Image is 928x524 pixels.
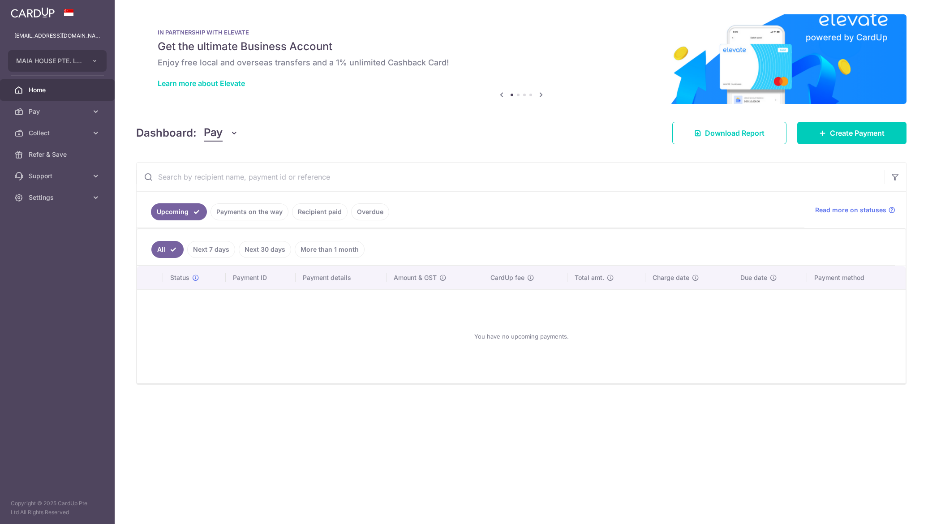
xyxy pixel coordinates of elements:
a: More than 1 month [295,241,365,258]
input: Search by recipient name, payment id or reference [137,163,885,191]
a: Learn more about Elevate [158,79,245,88]
span: Home [29,86,88,94]
span: Collect [29,129,88,137]
p: IN PARTNERSHIP WITH ELEVATE [158,29,885,36]
img: CardUp [11,7,55,18]
a: Recipient paid [292,203,348,220]
a: Read more on statuses [815,206,895,215]
span: Due date [740,273,767,282]
th: Payment ID [226,266,296,289]
p: [EMAIL_ADDRESS][DOMAIN_NAME] [14,31,100,40]
img: Renovation banner [136,14,907,104]
div: You have no upcoming payments. [148,297,895,376]
a: Next 7 days [187,241,235,258]
button: Pay [204,125,238,142]
a: Next 30 days [239,241,291,258]
span: Refer & Save [29,150,88,159]
span: Create Payment [830,128,885,138]
span: Support [29,172,88,180]
span: Charge date [653,273,689,282]
a: All [151,241,184,258]
span: Total amt. [575,273,604,282]
span: Status [170,273,189,282]
span: Read more on statuses [815,206,886,215]
span: Amount & GST [394,273,437,282]
a: Payments on the way [211,203,288,220]
a: Download Report [672,122,786,144]
a: Create Payment [797,122,907,144]
h6: Enjoy free local and overseas transfers and a 1% unlimited Cashback Card! [158,57,885,68]
span: Pay [204,125,223,142]
span: MAIA HOUSE PTE. LTD. [16,56,82,65]
h5: Get the ultimate Business Account [158,39,885,54]
span: Pay [29,107,88,116]
a: Upcoming [151,203,207,220]
span: CardUp fee [490,273,524,282]
button: MAIA HOUSE PTE. LTD. [8,50,107,72]
th: Payment details [296,266,386,289]
a: Overdue [351,203,389,220]
h4: Dashboard: [136,125,197,141]
span: Download Report [705,128,765,138]
span: Settings [29,193,88,202]
th: Payment method [807,266,906,289]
